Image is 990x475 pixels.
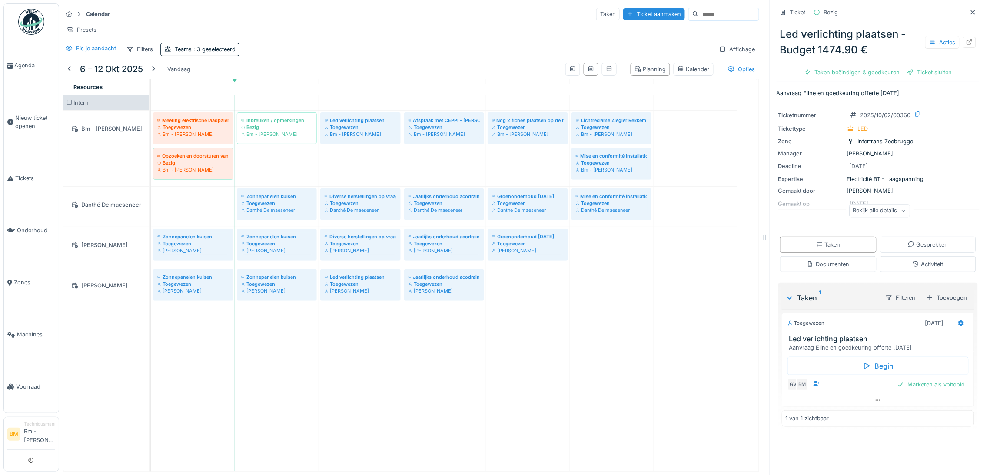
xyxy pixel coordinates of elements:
[164,63,194,75] div: Vandaag
[241,280,312,287] div: Toegewezen
[432,81,456,93] a: 9 oktober 2025
[778,175,844,183] div: Expertise
[492,124,564,131] div: Toegewezen
[241,131,312,138] div: Bm - [PERSON_NAME]
[409,233,480,240] div: Jaarlijks onderhoud acodrains
[325,200,396,207] div: Toegewezen
[325,124,396,131] div: Toegewezen
[348,81,373,93] a: 8 oktober 2025
[157,274,229,280] div: Zonnepanelen kuisen
[789,343,970,352] div: Aanvraag Eline en goedkeuring offerte [DATE]
[157,117,229,124] div: Meeting elektrische laadpalen met Henneaux
[409,274,480,280] div: Jaarlijks onderhoud acodrains
[904,66,956,78] div: Ticket sluiten
[492,240,564,247] div: Toegewezen
[824,8,838,16] div: Bezig
[576,124,647,131] div: Toegewezen
[807,260,849,268] div: Documenten
[789,335,970,343] h3: Led verlichting plaatsen
[576,200,647,207] div: Toegewezen
[180,81,206,93] a: 6 oktober 2025
[778,187,844,195] div: Gemaakt door
[325,233,396,240] div: Diverse herstellingen op vraag van [PERSON_NAME]
[73,99,89,106] span: Intern
[157,131,229,138] div: Bm - [PERSON_NAME]
[14,61,55,69] span: Agenda
[15,114,55,130] span: Nieuw ticket openen
[778,149,844,158] div: Manager
[68,240,144,251] div: [PERSON_NAME]
[599,81,624,93] a: 11 oktober 2025
[73,84,103,90] span: Resources
[409,240,480,247] div: Toegewezen
[576,207,647,214] div: Danthé De maeseneer
[68,280,144,291] div: [PERSON_NAME]
[409,287,480,294] div: [PERSON_NAME]
[4,361,59,413] a: Voorraad
[778,175,978,183] div: Electricité BT - Laagspanning
[409,207,480,214] div: Danthé De maeseneer
[241,193,312,200] div: Zonnepanelen kuisen
[492,117,564,124] div: Nog 2 fiches plaatsen op de boiler en radiator
[715,43,759,56] div: Affichage
[925,319,944,327] div: [DATE]
[576,152,647,159] div: Mise en conformité installation basse tension - budget 6048 €
[724,63,759,76] div: Opties
[787,357,969,375] div: Begin
[786,414,829,422] div: 1 van 1 zichtbaar
[777,23,980,61] div: Led verlichting plaatsen - Budget 1474.90 €
[913,260,943,268] div: Activiteit
[241,207,312,214] div: Danthé De maeseneer
[241,233,312,240] div: Zonnepanelen kuisen
[778,149,978,158] div: [PERSON_NAME]
[325,131,396,138] div: Bm - [PERSON_NAME]
[157,287,229,294] div: [PERSON_NAME]
[68,199,144,210] div: Danthé De maeseneer
[908,241,948,249] div: Gesprekken
[157,233,229,240] div: Zonnepanelen kuisen
[7,428,20,441] li: BM
[492,207,564,214] div: Danthé De maeseneer
[325,280,396,287] div: Toegewezen
[4,152,59,204] a: Tickets
[635,65,666,73] div: Planning
[515,81,540,93] a: 10 oktober 2025
[241,240,312,247] div: Toegewezen
[16,383,55,391] span: Voorraad
[409,200,480,207] div: Toegewezen
[409,124,480,131] div: Toegewezen
[778,125,844,133] div: Tickettype
[492,233,564,240] div: Groenonderhoud [DATE]
[778,162,844,170] div: Deadline
[76,44,116,53] div: Eis je aandacht
[925,36,960,49] div: Acties
[894,379,969,390] div: Markeren als voltooid
[241,247,312,254] div: [PERSON_NAME]
[18,9,44,35] img: Badge_color-CXgf-gQk.svg
[850,162,868,170] div: [DATE]
[790,8,806,16] div: Ticket
[858,125,868,133] div: LED
[325,247,396,254] div: [PERSON_NAME]
[63,23,100,36] div: Presets
[576,193,647,200] div: Mise en conformité installation basse tension - budget 6048 €
[157,159,229,166] div: Bezig
[157,124,229,131] div: Toegewezen
[409,193,480,200] div: Jaarlijks onderhoud acodrains
[785,293,878,303] div: Taken
[68,123,144,134] div: Bm - [PERSON_NAME]
[409,117,480,124] div: Afspraak met CEPPI - [PERSON_NAME] Montasse om 11 uur
[175,45,236,53] div: Teams
[596,8,620,20] div: Taken
[17,330,55,339] span: Machines
[576,117,647,124] div: Lichtreclame Ziegler Rekkem
[325,274,396,280] div: Led verlichting plaatsen
[409,131,480,138] div: Bm - [PERSON_NAME]
[241,117,312,124] div: Inbreuken / opmerkingen
[83,10,113,18] strong: Calendar
[80,64,143,74] h5: 6 – 12 okt 2025
[778,187,978,195] div: [PERSON_NAME]
[778,111,844,119] div: Ticketnummer
[816,241,841,249] div: Taken
[157,240,229,247] div: Toegewezen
